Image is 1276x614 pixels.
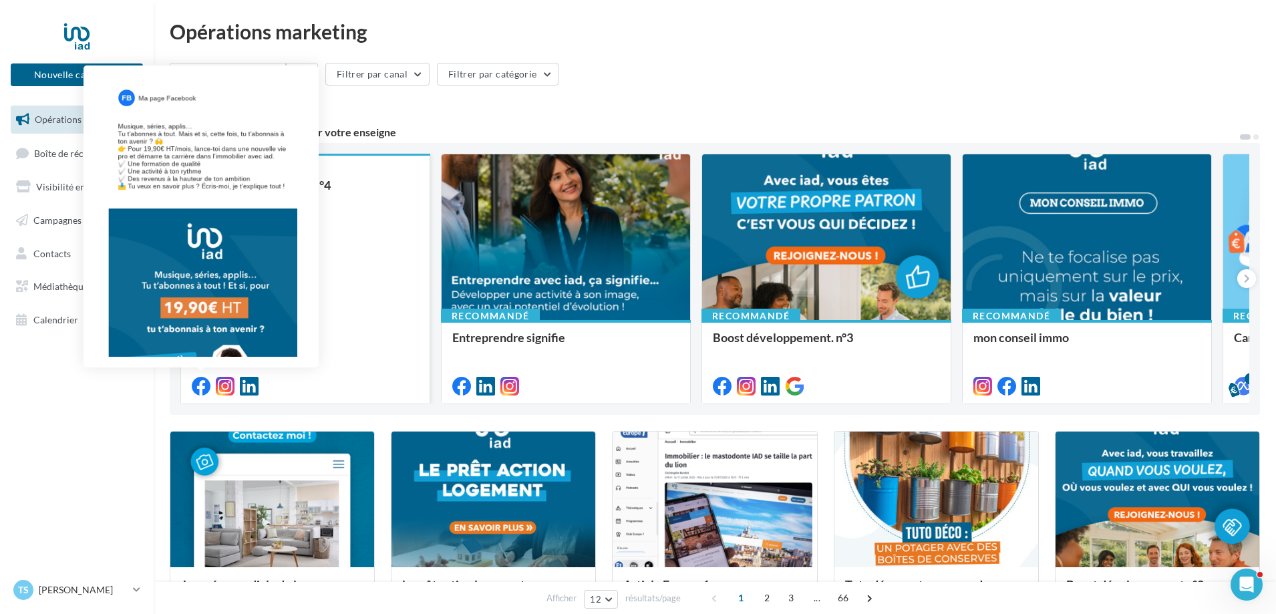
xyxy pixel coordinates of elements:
[8,173,146,201] a: Visibilité en ligne
[11,577,143,603] a: TS [PERSON_NAME]
[33,314,78,325] span: Calendrier
[11,63,143,86] button: Nouvelle campagne
[8,240,146,268] a: Contacts
[8,306,146,334] a: Calendrier
[180,154,279,169] div: Recommandé
[1066,577,1204,592] span: Boost développement n°2
[8,206,146,235] a: Campagnes
[18,583,29,597] span: TS
[325,63,430,86] button: Filtrer par canal
[33,281,88,292] span: Médiathèque
[33,247,71,259] span: Contacts
[546,592,577,605] span: Afficher
[845,577,995,605] span: Tuto déco : potager avec des boite...
[832,587,854,609] span: 66
[35,114,82,125] span: Opérations
[181,577,303,605] span: Journée mondiale de la photographi...
[437,63,559,86] button: Filtrer par catégorie
[192,178,331,192] span: Visuel offre étudiante N°4
[192,202,419,216] div: V
[196,98,253,110] div: opérations
[8,273,146,301] a: Médiathèque
[170,96,253,111] div: 787
[756,587,778,609] span: 2
[34,147,110,158] span: Boîte de réception
[625,592,681,605] span: résultats/page
[713,330,853,345] span: Boost développement. n°3
[402,577,525,592] span: le prêt action logement
[452,330,565,345] span: Entreprendre signifie
[170,127,1239,138] div: 5 opérations recommandées par votre enseigne
[780,587,802,609] span: 3
[8,139,146,168] a: Boîte de réception
[8,106,146,134] a: Opérations
[701,309,800,323] div: Recommandé
[1245,373,1257,385] div: 5
[584,590,618,609] button: 12
[623,577,709,592] span: Article Europe 1
[973,330,1069,345] span: mon conseil immo
[441,309,540,323] div: Recommandé
[962,309,1061,323] div: Recommandé
[33,214,82,226] span: Campagnes
[36,181,108,192] span: Visibilité en ligne
[590,594,601,605] span: 12
[806,587,828,609] span: ...
[1231,569,1263,601] iframe: Intercom live chat
[730,587,752,609] span: 1
[39,583,128,597] p: [PERSON_NAME]
[170,21,1260,41] div: Opérations marketing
